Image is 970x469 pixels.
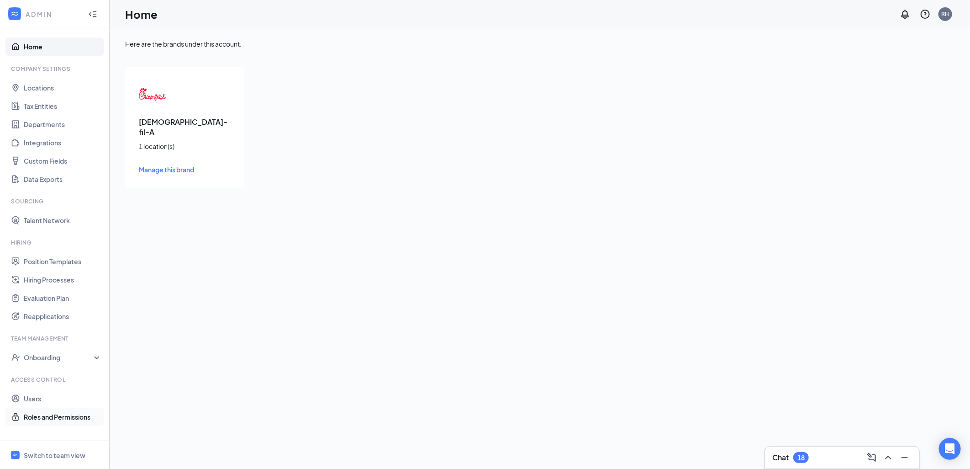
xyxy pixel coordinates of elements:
h3: [DEMOGRAPHIC_DATA]-fil-A [139,117,230,137]
img: Chick-fil-A logo [139,80,166,108]
div: ADMIN [26,10,80,19]
a: Home [24,37,102,56]
a: Custom Fields [24,152,102,170]
a: Locations [24,79,102,97]
div: Sourcing [11,197,100,205]
h3: Chat [772,453,789,463]
svg: ChevronUp [883,452,894,463]
div: Onboarding [24,353,94,362]
a: Tax Entities [24,97,102,115]
svg: ComposeMessage [866,452,877,463]
a: Talent Network [24,211,102,229]
svg: UserCheck [11,353,20,362]
div: 1 location(s) [139,142,230,151]
div: 18 [797,454,805,462]
svg: Collapse [88,10,97,19]
a: Position Templates [24,252,102,271]
div: RH [942,10,949,18]
button: ComposeMessage [865,450,879,465]
span: Manage this brand [139,165,194,174]
div: Company Settings [11,65,100,73]
button: Minimize [897,450,912,465]
a: Integrations [24,133,102,152]
svg: WorkstreamLogo [10,9,19,18]
div: Access control [11,376,100,384]
a: Users [24,389,102,408]
a: Data Exports [24,170,102,188]
div: Hiring [11,239,100,246]
div: Switch to team view [24,451,85,460]
div: Team Management [11,335,100,342]
svg: QuestionInfo [920,9,931,20]
a: Departments [24,115,102,133]
svg: Minimize [899,452,910,463]
svg: WorkstreamLogo [12,452,18,458]
a: Hiring Processes [24,271,102,289]
svg: Notifications [900,9,911,20]
div: Here are the brands under this account. [125,39,954,48]
a: Manage this brand [139,165,230,175]
a: Roles and Permissions [24,408,102,426]
a: Reapplications [24,307,102,325]
div: Open Intercom Messenger [939,438,961,460]
a: Evaluation Plan [24,289,102,307]
h1: Home [125,6,158,22]
button: ChevronUp [881,450,896,465]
